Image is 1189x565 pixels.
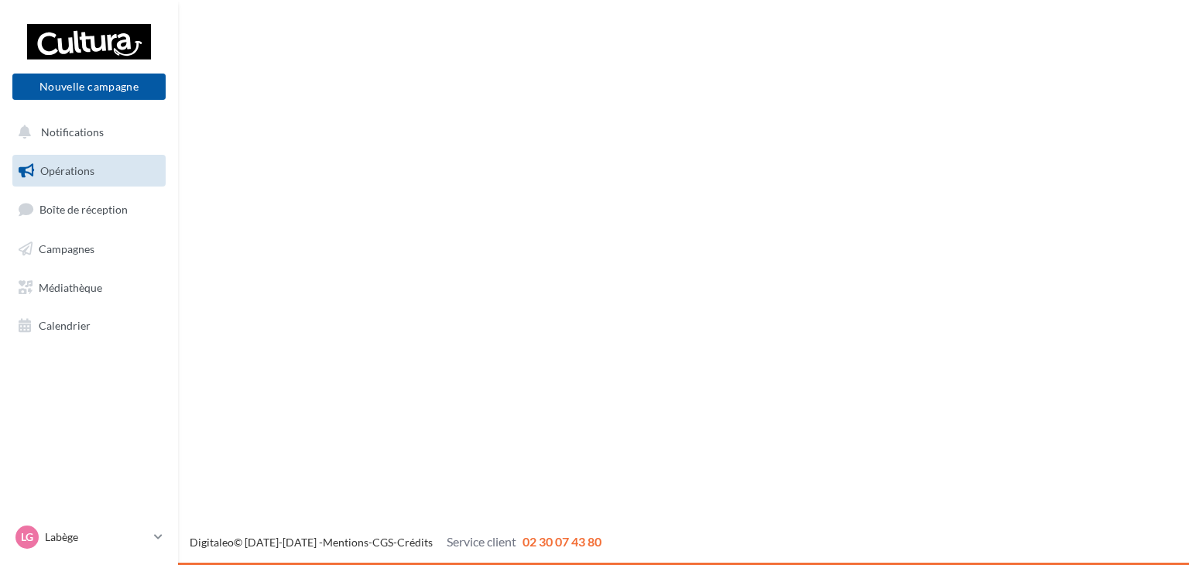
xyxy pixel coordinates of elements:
a: Campagnes [9,233,169,265]
span: Service client [447,534,516,549]
span: © [DATE]-[DATE] - - - [190,536,601,549]
span: Médiathèque [39,280,102,293]
a: Lg Labège [12,522,166,552]
a: Boîte de réception [9,193,169,226]
span: Opérations [40,164,94,177]
a: Digitaleo [190,536,234,549]
span: Lg [21,529,33,545]
button: Notifications [9,116,163,149]
span: Campagnes [39,242,94,255]
a: Médiathèque [9,272,169,304]
span: Boîte de réception [39,203,128,216]
a: Crédits [397,536,433,549]
button: Nouvelle campagne [12,74,166,100]
span: 02 30 07 43 80 [523,534,601,549]
span: Calendrier [39,319,91,332]
a: CGS [372,536,393,549]
a: Mentions [323,536,368,549]
a: Opérations [9,155,169,187]
span: Notifications [41,125,104,139]
a: Calendrier [9,310,169,342]
p: Labège [45,529,148,545]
